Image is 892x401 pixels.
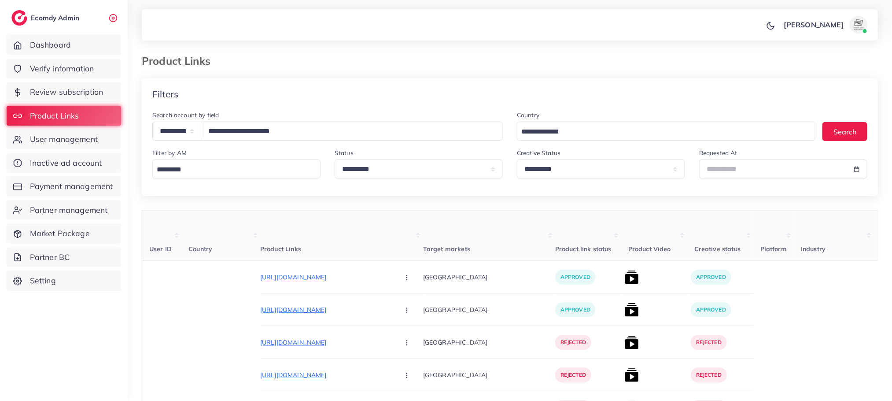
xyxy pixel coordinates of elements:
span: User ID [149,245,172,253]
img: list product video [625,303,639,317]
span: Dashboard [30,39,71,51]
a: Market Package [7,223,121,244]
span: Product Video [628,245,671,253]
span: Product link status [555,245,612,253]
img: list product video [625,335,639,349]
a: Dashboard [7,35,121,55]
h3: Product Links [142,55,217,67]
a: Inactive ad account [7,153,121,173]
p: [GEOGRAPHIC_DATA] [423,267,555,287]
span: Platform [760,245,787,253]
span: Review subscription [30,86,103,98]
label: Search account by field [152,111,219,119]
span: Verify information [30,63,94,74]
span: Partner BC [30,252,70,263]
p: [URL][DOMAIN_NAME] [260,304,392,315]
div: Search for option [517,122,815,141]
label: Requested At [699,149,737,157]
p: [GEOGRAPHIC_DATA] [423,365,555,385]
label: Country [517,111,539,119]
input: Search for option [154,163,315,177]
span: Creative status [694,245,741,253]
span: Market Package [30,228,90,239]
span: Product Links [260,245,301,253]
img: list product video [625,368,639,382]
p: [GEOGRAPHIC_DATA] [423,300,555,319]
a: [PERSON_NAME]avatar [779,16,871,33]
img: logo [11,10,27,26]
a: Partner management [7,200,121,220]
p: rejected [691,368,727,382]
p: [GEOGRAPHIC_DATA] [423,332,555,352]
p: [URL][DOMAIN_NAME] [260,272,392,282]
a: Review subscription [7,82,121,102]
h2: Ecomdy Admin [31,14,81,22]
span: Country [188,245,212,253]
p: approved [691,302,731,317]
p: [PERSON_NAME] [784,19,844,30]
label: Status [335,149,354,157]
a: Partner BC [7,247,121,267]
label: Creative Status [517,149,560,157]
a: Verify information [7,59,121,79]
a: Product Links [7,106,121,126]
span: Product Links [30,110,79,122]
div: Search for option [152,160,321,178]
img: avatar [850,16,867,33]
a: Setting [7,271,121,291]
input: Search for option [518,125,804,139]
p: [URL][DOMAIN_NAME] [260,370,392,380]
p: rejected [691,335,727,350]
img: list product video [625,270,639,284]
p: approved [555,270,596,285]
a: User management [7,129,121,149]
a: logoEcomdy Admin [11,10,81,26]
h4: Filters [152,89,178,100]
span: Target markets [423,245,470,253]
a: Payment management [7,176,121,197]
span: User management [30,134,98,145]
span: Setting [30,275,56,286]
p: approved [555,302,596,317]
p: approved [691,270,731,285]
p: rejected [555,335,591,350]
p: [URL][DOMAIN_NAME] [260,337,392,348]
label: Filter by AM [152,149,187,157]
button: Search [822,122,867,141]
span: Partner management [30,204,108,216]
span: Payment management [30,181,113,192]
span: Inactive ad account [30,157,102,169]
p: rejected [555,368,591,382]
span: Industry [801,245,826,253]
